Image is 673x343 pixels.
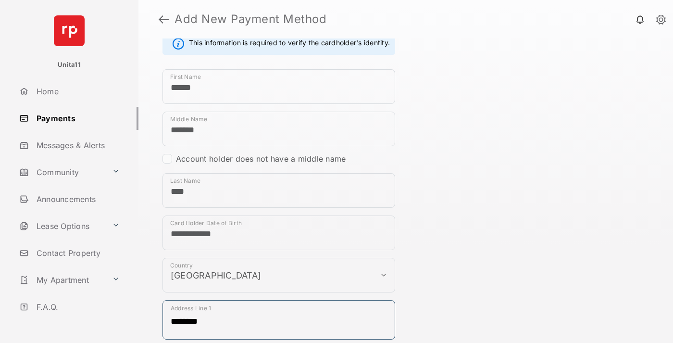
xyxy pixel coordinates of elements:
span: This information is required to verify the cardholder's identity. [189,38,390,50]
a: Home [15,80,138,103]
div: payment_method_screening[postal_addresses][addressLine1] [162,300,395,340]
a: Contact Property [15,241,138,265]
div: payment_method_screening[postal_addresses][country] [162,258,395,292]
a: Lease Options [15,215,108,238]
a: F.A.Q. [15,295,138,318]
a: Messages & Alerts [15,134,138,157]
a: Community [15,161,108,184]
label: Account holder does not have a middle name [176,154,346,164]
p: Unita11 [58,60,81,70]
a: My Apartment [15,268,108,292]
a: Payments [15,107,138,130]
img: svg+xml;base64,PHN2ZyB4bWxucz0iaHR0cDovL3d3dy53My5vcmcvMjAwMC9zdmciIHdpZHRoPSI2NCIgaGVpZ2h0PSI2NC... [54,15,85,46]
a: Announcements [15,188,138,211]
strong: Add New Payment Method [174,13,326,25]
